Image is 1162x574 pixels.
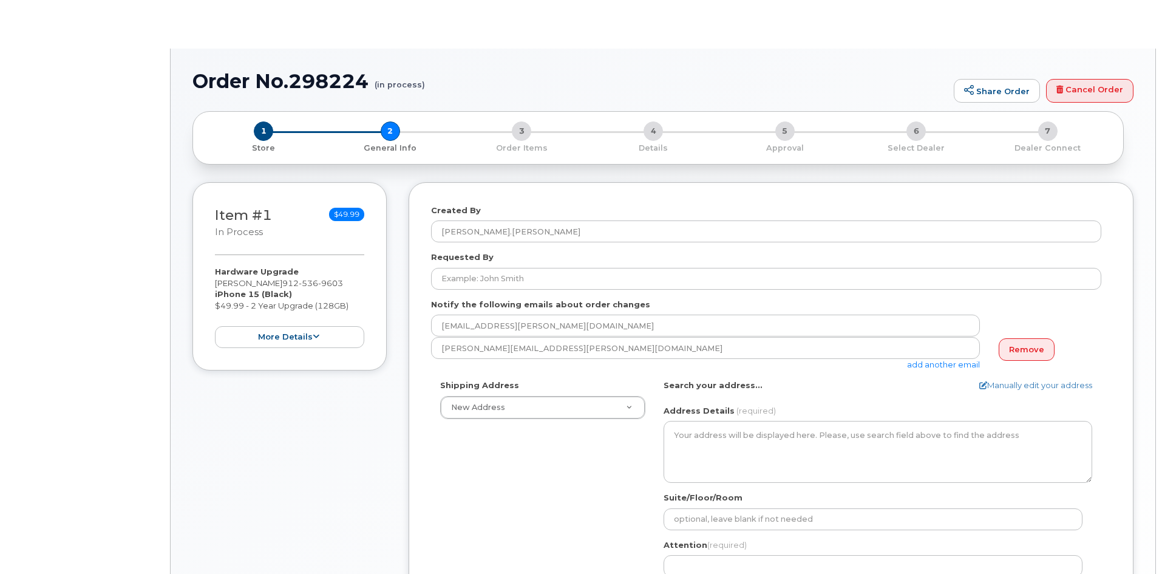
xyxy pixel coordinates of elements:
span: 1 [254,121,273,141]
span: New Address [451,403,505,412]
label: Notify the following emails about order changes [431,299,650,310]
small: in process [215,227,263,237]
p: Store [208,143,320,154]
a: New Address [441,397,645,419]
input: optional, leave blank if not needed [664,508,1082,530]
label: Shipping Address [440,380,519,391]
span: 536 [299,278,318,288]
label: Created By [431,205,481,216]
h1: Order No.298224 [192,70,948,92]
span: 9603 [318,278,343,288]
label: Requested By [431,251,494,263]
input: Example: John Smith [431,268,1101,290]
a: add another email [907,360,980,369]
strong: Hardware Upgrade [215,267,299,276]
strong: iPhone 15 (Black) [215,289,292,299]
label: Search your address... [664,380,763,391]
a: Share Order [954,79,1040,103]
label: Attention [664,539,747,551]
a: Cancel Order [1046,79,1133,103]
small: (in process) [375,70,425,89]
label: Suite/Floor/Room [664,492,742,504]
label: Address Details [664,405,735,417]
a: Remove [999,338,1055,361]
a: Manually edit your address [979,380,1092,391]
button: more details [215,326,364,349]
span: $49.99 [329,208,364,221]
span: (required) [736,406,776,415]
span: 912 [282,278,343,288]
span: (required) [707,540,747,550]
h3: Item #1 [215,208,272,239]
input: Example: john@appleseed.com [431,337,980,359]
div: [PERSON_NAME] $49.99 - 2 Year Upgrade (128GB) [215,266,364,348]
a: 1 Store [203,141,325,154]
input: Example: john@appleseed.com [431,315,980,337]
